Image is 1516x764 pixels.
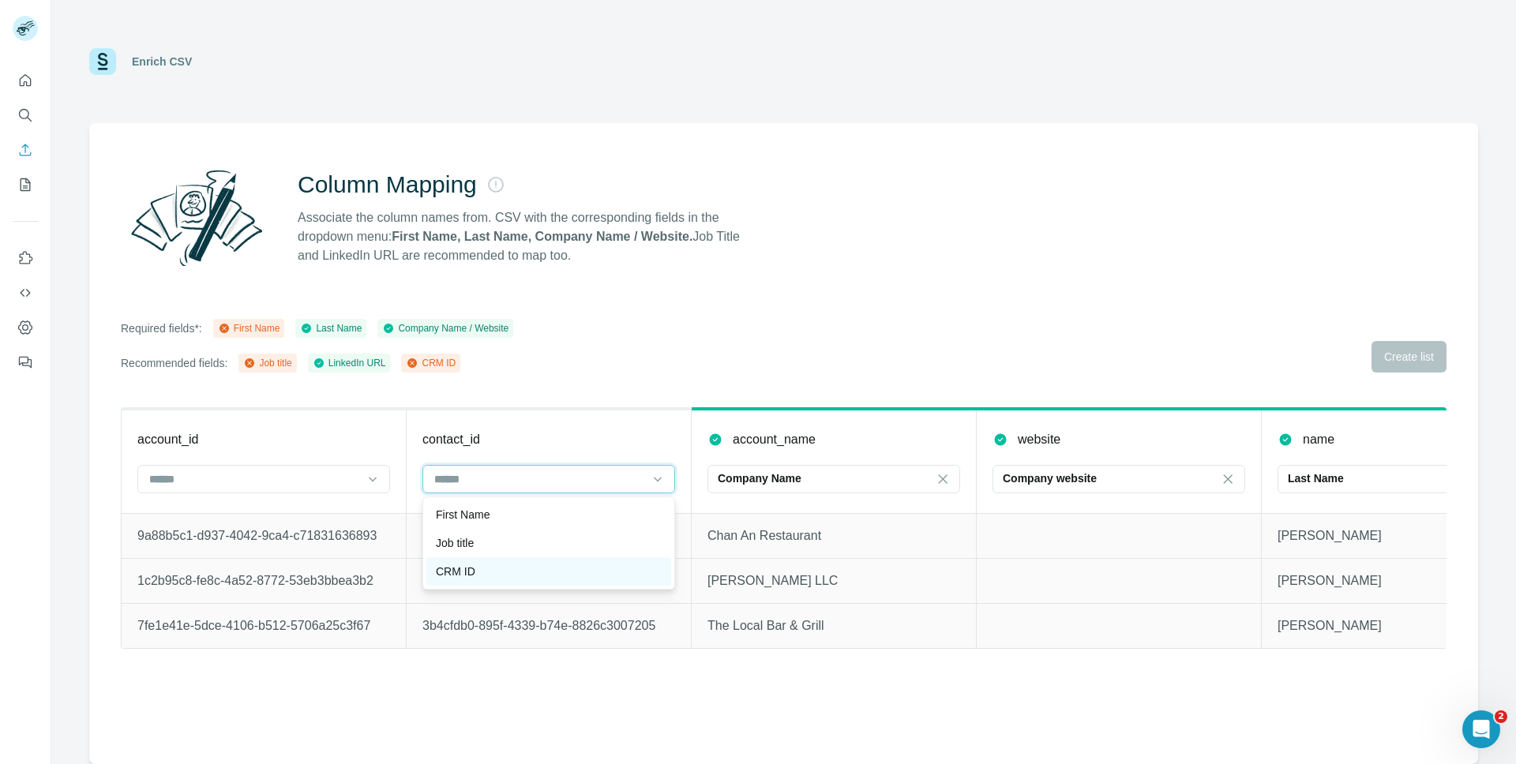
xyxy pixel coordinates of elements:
p: contact_id [422,430,480,449]
p: The Local Bar & Grill [707,616,960,635]
button: Dashboard [13,313,38,342]
p: 9a88b5c1-d937-4042-9ca4-c71831636893 [137,526,390,545]
button: Feedback [13,348,38,376]
p: Company Name [718,470,801,486]
div: CRM ID [406,356,456,370]
div: Job title [243,356,291,370]
p: name [1303,430,1334,449]
button: Enrich CSV [13,136,38,164]
p: Recommended fields: [121,355,227,371]
button: Quick start [13,66,38,95]
img: Surfe Logo [89,48,116,75]
button: My lists [13,170,38,199]
div: Company Name / Website [382,321,508,335]
img: Surfe Illustration - Column Mapping [121,161,272,275]
p: account_id [137,430,198,449]
p: 1c2b95c8-fe8c-4a52-8772-53eb3bbea3b2 [137,571,390,590]
p: CRM ID [436,564,475,579]
p: Chan An Restaurant [707,526,960,545]
p: 7fe1e41e-5dce-4106-b512-5706a25c3f67 [137,616,390,635]
div: First Name [218,321,280,335]
p: Last Name [1288,470,1344,486]
button: Use Surfe on LinkedIn [13,244,38,272]
p: Job title [436,535,474,551]
div: Last Name [300,321,362,335]
p: website [1018,430,1060,449]
div: LinkedIn URL [313,356,386,370]
div: Enrich CSV [132,54,192,69]
button: Use Surfe API [13,279,38,307]
h2: Column Mapping [298,170,477,199]
span: 2 [1495,710,1507,723]
button: Search [13,101,38,129]
p: [PERSON_NAME] LLC [707,571,960,590]
iframe: Intercom live chat [1462,710,1500,748]
p: Required fields*: [121,320,202,336]
p: 3b4cfdb0-895f-4339-b74e-8826c3007205 [422,616,675,635]
p: Associate the column names from. CSV with the corresponding fields in the dropdown menu: Job Titl... [298,208,754,265]
strong: First Name, Last Name, Company Name / Website. [392,230,692,243]
p: Company website [1003,470,1097,486]
p: First Name [436,507,490,522]
p: account_name [733,430,816,449]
